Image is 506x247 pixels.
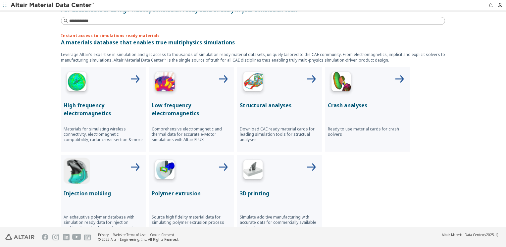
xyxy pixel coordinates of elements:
p: Crash analyses [328,101,407,109]
img: 3D Printing Icon [240,158,266,184]
p: Materials for simulating wireless connectivity, electromagnetic compatibility, radar cross sectio... [64,126,143,142]
a: Cookie Consent [150,232,174,237]
p: Low frequency electromagnetics [152,101,231,117]
img: High Frequency Icon [64,70,90,96]
img: Crash Analyses Icon [328,70,354,96]
p: A materials database that enables true multiphysics simulations [61,38,445,46]
span: Altair Material Data Center [442,232,483,237]
div: © 2025 Altair Engineering, Inc. All Rights Reserved. [98,237,179,242]
img: Altair Engineering [5,234,34,240]
p: Comprehensive electromagnetic and thermal data for accurate e-Motor simulations with Altair FLUX [152,126,231,142]
button: Polymer Extrusion IconPolymer extrusionSource high fidelity material data for simulating polymer ... [149,155,234,240]
p: Ready to use material cards for crash solvers [328,126,407,137]
button: 3D Printing Icon3D printingSimulate additive manufacturing with accurate data for commercially av... [237,155,322,240]
p: 3D printing [240,189,319,197]
p: An exhaustive polymer database with simulation ready data for injection molding from leading mate... [64,215,143,230]
a: Website Terms of Use [113,232,145,237]
img: Low Frequency Icon [152,70,178,96]
button: Low Frequency IconLow frequency electromagneticsComprehensive electromagnetic and thermal data fo... [149,67,234,152]
button: Injection Molding IconInjection moldingAn exhaustive polymer database with simulation ready data ... [61,155,146,240]
p: Structural analyses [240,101,319,109]
div: (v2025.1) [442,232,498,237]
img: Polymer Extrusion Icon [152,158,178,184]
a: Privacy [98,232,109,237]
p: Polymer extrusion [152,189,231,197]
img: Injection Molding Icon [64,158,90,184]
img: Structural Analyses Icon [240,70,266,96]
button: Structural Analyses IconStructural analysesDownload CAE ready material cards for leading simulati... [237,67,322,152]
p: Instant access to simulations ready materials [61,33,445,38]
p: Leverage Altair’s expertise in simulation and get access to thousands of simulation ready materia... [61,52,445,63]
p: Download CAE ready material cards for leading simulation tools for structual analyses [240,126,319,142]
p: Source high fidelity material data for simulating polymer extrusion process [152,215,231,225]
p: Simulate additive manufacturing with accurate data for commercially available materials [240,215,319,230]
p: Injection molding [64,189,143,197]
p: High frequency electromagnetics [64,101,143,117]
button: High Frequency IconHigh frequency electromagneticsMaterials for simulating wireless connectivity,... [61,67,146,152]
img: Altair Material Data Center [11,2,95,9]
button: Crash Analyses IconCrash analysesReady to use material cards for crash solvers [325,67,410,152]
